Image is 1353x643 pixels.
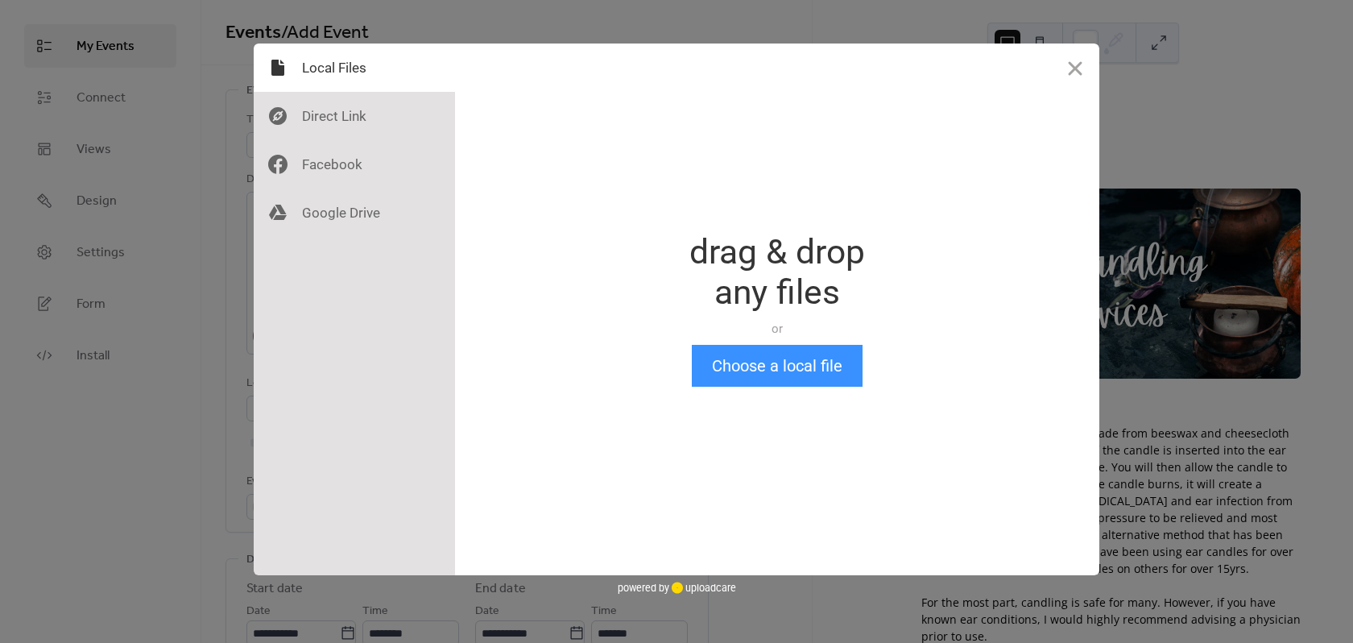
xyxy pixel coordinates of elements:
button: Close [1051,44,1099,92]
div: Local Files [254,44,455,92]
div: Direct Link [254,92,455,140]
div: drag & drop any files [689,232,865,313]
a: uploadcare [669,582,736,594]
div: Facebook [254,140,455,189]
div: or [689,321,865,337]
div: powered by [618,575,736,599]
button: Choose a local file [692,345,863,387]
div: Google Drive [254,189,455,237]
